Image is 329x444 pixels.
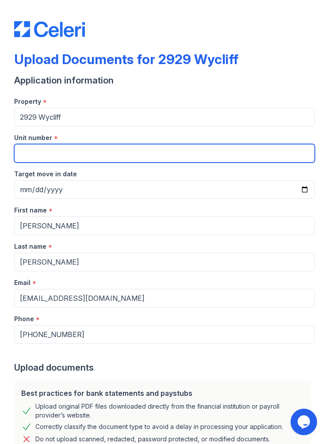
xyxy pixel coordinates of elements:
label: Email [14,278,31,287]
label: First name [14,206,47,215]
div: Upload original PDF files downloaded directly from the financial institution or payroll provider’... [35,402,304,420]
label: Target move in date [14,170,77,178]
div: Upload documents [14,361,315,374]
div: Best practices for bank statements and paystubs [21,388,304,398]
label: Phone [14,315,34,323]
img: CE_Logo_Blue-a8612792a0a2168367f1c8372b55b34899dd931a85d93a1a3d3e32e68fde9ad4.png [14,21,85,37]
div: Correctly classify the document type to avoid a delay in processing your application. [35,421,283,432]
div: Application information [14,74,315,87]
label: Unit number [14,133,52,142]
iframe: chat widget [291,407,320,435]
label: Last name [14,242,46,251]
label: Property [14,97,41,106]
div: Upload Documents for 2929 Wycliff [14,51,238,67]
